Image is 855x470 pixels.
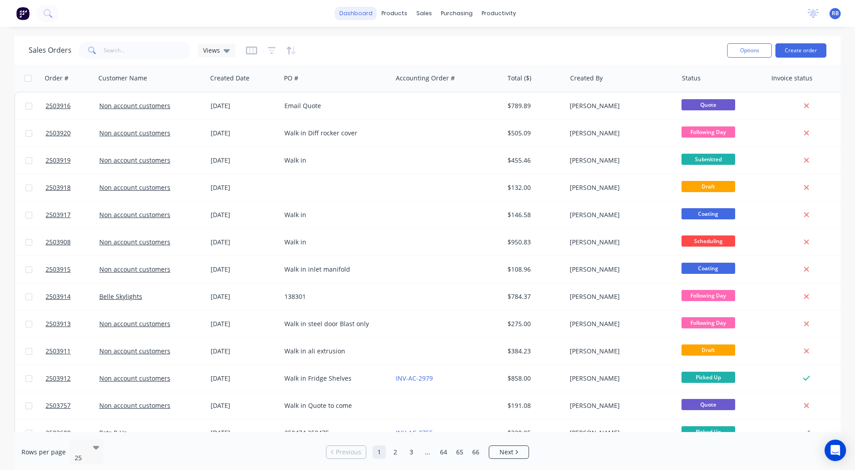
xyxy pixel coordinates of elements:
[98,74,147,83] div: Customer Name
[681,372,735,383] span: Picked Up
[211,319,277,328] div: [DATE]
[99,238,170,246] a: Non account customers
[508,129,560,138] div: $505.09
[335,7,377,20] a: dashboard
[489,448,529,457] a: Next page
[771,74,813,83] div: Invoice status
[211,292,277,301] div: [DATE]
[336,448,361,457] span: Previous
[211,183,277,192] div: [DATE]
[508,319,560,328] div: $275.00
[99,183,170,192] a: Non account customers
[46,147,99,174] a: 2503919
[211,401,277,410] div: [DATE]
[682,74,701,83] div: Status
[681,317,735,328] span: Following Day
[570,428,669,437] div: [PERSON_NAME]
[211,238,277,247] div: [DATE]
[46,156,71,165] span: 2503919
[832,9,839,17] span: RB
[396,428,433,437] a: INV-AC-2755
[570,374,669,383] div: [PERSON_NAME]
[477,7,521,20] div: productivity
[99,347,170,355] a: Non account customers
[396,374,433,382] a: INV-AC-2979
[284,265,384,274] div: Walk in inlet manifold
[46,319,71,328] span: 2503913
[46,374,71,383] span: 2503912
[46,428,71,437] span: 2503608
[508,183,560,192] div: $132.00
[570,238,669,247] div: [PERSON_NAME]
[681,263,735,274] span: Coating
[284,74,298,83] div: PO #
[570,292,669,301] div: [PERSON_NAME]
[284,101,384,110] div: Email Quote
[284,374,384,383] div: Walk in Fridge Shelves
[75,453,85,462] div: 25
[46,101,71,110] span: 2503916
[29,46,72,55] h1: Sales Orders
[326,448,366,457] a: Previous page
[436,7,477,20] div: purchasing
[46,392,99,419] a: 2503757
[437,445,450,459] a: Page 64
[775,43,826,58] button: Create order
[421,445,434,459] a: Jump forward
[570,347,669,356] div: [PERSON_NAME]
[46,401,71,410] span: 2503757
[570,156,669,165] div: [PERSON_NAME]
[727,43,772,58] button: Options
[211,156,277,165] div: [DATE]
[508,347,560,356] div: $384.23
[681,426,735,437] span: Picked Up
[284,292,384,301] div: 138301
[389,445,402,459] a: Page 2
[681,126,735,138] span: Following Day
[46,256,99,283] a: 2503915
[681,344,735,356] span: Draft
[681,290,735,301] span: Following Day
[453,445,466,459] a: Page 65
[284,401,384,410] div: Walk in Quote to come
[210,74,250,83] div: Created Date
[46,174,99,201] a: 2503918
[16,7,30,20] img: Factory
[46,210,71,219] span: 2503917
[681,154,735,165] span: Submitted
[211,210,277,219] div: [DATE]
[570,401,669,410] div: [PERSON_NAME]
[508,74,531,83] div: Total ($)
[211,101,277,110] div: [DATE]
[99,210,170,219] a: Non account customers
[99,156,170,164] a: Non account customers
[46,365,99,392] a: 2503912
[681,208,735,219] span: Coating
[46,265,71,274] span: 2503915
[508,374,560,383] div: $858.00
[681,181,735,192] span: Draft
[46,311,99,337] a: 2503913
[570,183,669,192] div: [PERSON_NAME]
[372,445,386,459] a: Page 1 is your current page
[211,347,277,356] div: [DATE]
[46,229,99,256] a: 2503908
[99,428,127,437] a: Pots R Us
[681,99,735,110] span: Quote
[825,440,846,461] div: Open Intercom Messenger
[508,265,560,274] div: $108.96
[284,238,384,247] div: Walk in
[508,238,560,247] div: $950.83
[284,156,384,165] div: Walk in
[499,448,513,457] span: Next
[284,210,384,219] div: Walk in
[99,374,170,382] a: Non account customers
[99,265,170,273] a: Non account customers
[46,92,99,119] a: 2503916
[681,235,735,247] span: Scheduling
[508,101,560,110] div: $789.89
[211,265,277,274] div: [DATE]
[284,347,384,356] div: Walk in ali extrusion
[284,428,384,437] div: 250474 250475
[377,7,412,20] div: products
